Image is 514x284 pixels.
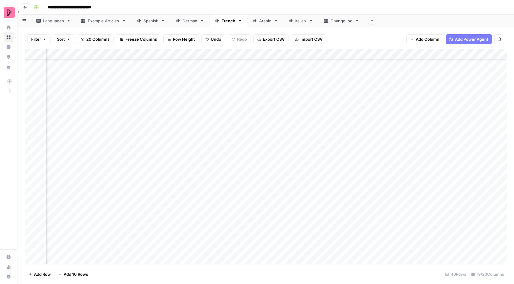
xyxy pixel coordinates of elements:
[77,34,114,44] button: 20 Columns
[88,18,120,24] div: Example Articles
[300,36,322,42] span: Import CSV
[318,15,364,27] a: ChangeLog
[259,18,271,24] div: Arabic
[455,36,488,42] span: Add Power Agent
[4,42,13,52] a: Insights
[210,15,247,27] a: French
[446,34,492,44] button: Add Power Agent
[330,18,352,24] div: ChangeLog
[31,15,76,27] a: Languages
[222,18,235,24] div: French
[27,34,50,44] button: Filter
[34,271,51,277] span: Add Row
[182,18,198,24] div: German
[53,34,74,44] button: Sort
[163,34,199,44] button: Row Height
[86,36,110,42] span: 20 Columns
[125,36,157,42] span: Freeze Columns
[4,32,13,42] a: Browse
[283,15,318,27] a: Italian
[57,36,65,42] span: Sort
[31,36,41,42] span: Filter
[76,15,132,27] a: Example Articles
[4,52,13,62] a: Opportunities
[295,18,307,24] div: Italian
[25,269,54,279] button: Add Row
[143,18,158,24] div: Spanish
[406,34,443,44] button: Add Column
[116,34,161,44] button: Freeze Columns
[443,269,469,279] div: 40 Rows
[64,271,88,277] span: Add 10 Rows
[228,34,251,44] button: Redo
[4,252,13,262] a: Settings
[263,36,285,42] span: Export CSV
[170,15,210,27] a: German
[4,5,13,20] button: Workspace: Preply
[247,15,283,27] a: Arabic
[4,62,13,72] a: Your Data
[54,269,92,279] button: Add 10 Rows
[4,262,13,272] a: Usage
[201,34,225,44] button: Undo
[469,269,507,279] div: 19/20 Columns
[211,36,221,42] span: Undo
[416,36,439,42] span: Add Column
[253,34,289,44] button: Export CSV
[43,18,64,24] div: Languages
[291,34,326,44] button: Import CSV
[237,36,247,42] span: Redo
[4,7,15,18] img: Preply Logo
[4,23,13,32] a: Home
[4,272,13,282] button: Help + Support
[173,36,195,42] span: Row Height
[132,15,170,27] a: Spanish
